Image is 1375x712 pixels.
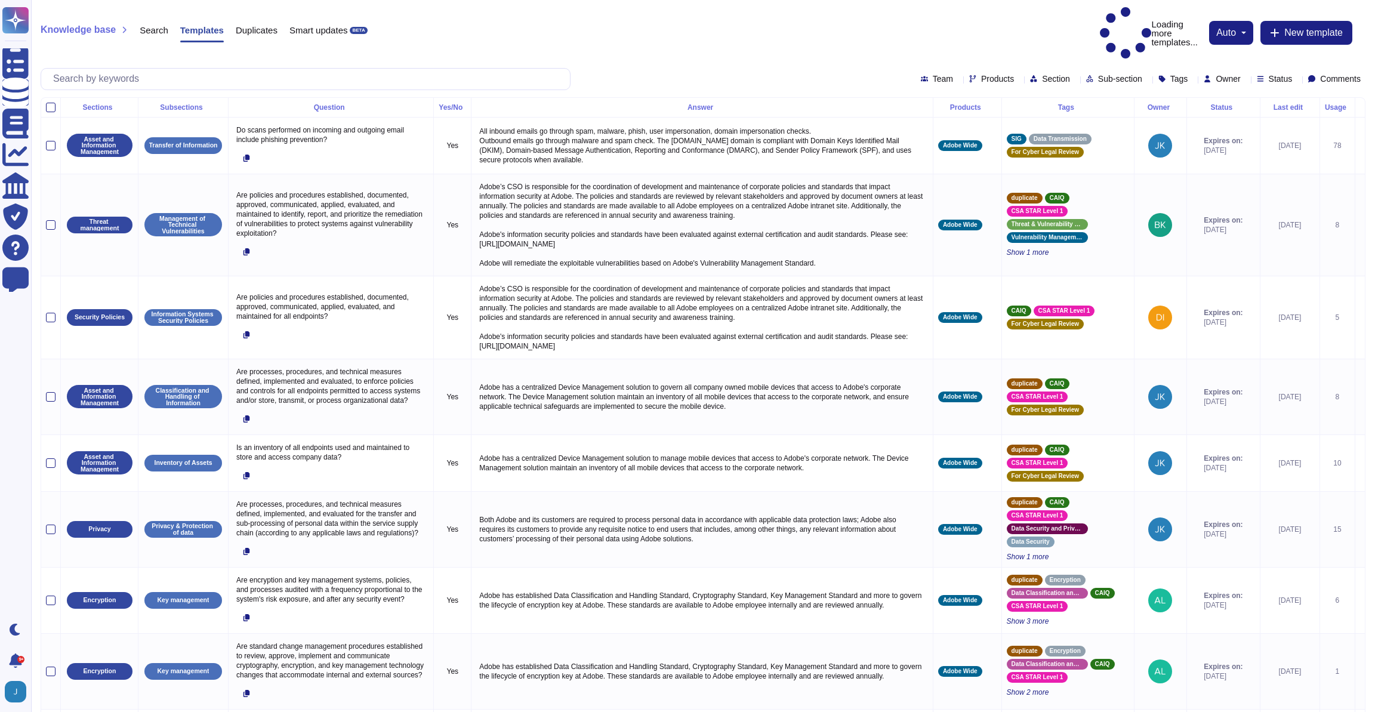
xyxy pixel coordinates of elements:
span: Show 1 more [1007,552,1129,562]
span: CAIQ [1050,381,1065,387]
span: CAIQ [1050,500,1065,506]
p: Yes [439,392,466,402]
span: Adobe Wide [943,668,978,674]
span: Expires on: [1204,454,1243,463]
span: duplicate [1012,195,1038,201]
span: [DATE] [1204,463,1243,473]
div: Tags [1007,104,1129,111]
div: Sections [66,104,133,111]
p: Adobe has established Data Classification and Handling Standard, Cryptography Standard, Key Manag... [476,659,928,684]
span: CSA STAR Level 1 [1012,513,1063,519]
span: duplicate [1012,381,1038,387]
p: Do scans performed on incoming and outgoing email include phishing prevention? [233,122,428,147]
span: Encryption [1050,577,1081,583]
p: Yes [439,220,466,230]
p: Are policies and procedures established, documented, approved, communicated, applied, evaluated, ... [233,187,428,241]
input: Search by keywords [47,69,570,90]
p: Key management [158,668,209,674]
p: Management of Technical Vulnerabilities [149,215,218,235]
span: Show 1 more [1007,248,1129,257]
span: Expires on: [1204,520,1243,529]
div: [DATE] [1265,392,1315,402]
p: Asset and Information Management [71,454,128,473]
span: CAIQ [1050,195,1065,201]
p: Classification and Handling of Information [149,387,218,406]
p: Adobe has a centralized Device Management solution to manage mobile devices that access to Adobe'... [476,451,928,476]
p: All inbound emails go through spam, malware, phish, user impersonation, domain impersonation chec... [476,124,928,168]
p: Is an inventory of all endpoints used and maintained to store and access company data? [233,440,428,465]
span: Data Security [1012,539,1050,545]
p: Adobe’s CSO is responsible for the coordination of development and maintenance of corporate polic... [476,281,928,354]
span: Team [933,75,953,83]
div: 6 [1325,596,1350,605]
span: [DATE] [1204,529,1243,539]
span: duplicate [1012,447,1038,453]
span: auto [1216,28,1236,38]
div: [DATE] [1265,667,1315,676]
p: Threat management [71,218,128,231]
span: CAIQ [1095,661,1110,667]
span: Adobe Wide [943,222,978,228]
span: Encryption [1050,648,1081,654]
p: Are encryption and key management systems, policies, and processes audited with a frequency propo... [233,572,428,607]
span: [DATE] [1204,600,1243,610]
img: user [1148,306,1172,329]
span: [DATE] [1204,397,1243,406]
span: Tags [1170,75,1188,83]
div: 8 [1325,220,1350,230]
span: [DATE] [1204,146,1243,155]
p: Yes [439,313,466,322]
span: Owner [1216,75,1240,83]
img: user [1148,213,1172,237]
div: Yes/No [439,104,466,111]
p: Are processes, procedures, and technical measures defined, implemented and evaluated, to enforce ... [233,364,428,408]
span: New template [1284,28,1343,38]
div: [DATE] [1265,141,1315,150]
span: Smart updates [289,26,348,35]
button: New template [1260,21,1352,45]
p: Key management [158,597,209,603]
span: Knowledge base [41,25,116,35]
span: Duplicates [236,26,278,35]
div: BETA [350,27,367,34]
span: Adobe Wide [943,315,978,320]
div: [DATE] [1265,313,1315,322]
span: [DATE] [1204,671,1243,681]
p: Adobe has established Data Classification and Handling Standard, Cryptography Standard, Key Manag... [476,588,928,613]
div: 1 [1325,667,1350,676]
p: Inventory of Assets [154,460,212,466]
p: Yes [439,596,466,605]
p: Asset and Information Management [71,136,128,155]
p: Both Adobe and its customers are required to process personal data in accordance with applicable ... [476,512,928,547]
div: 5 [1325,313,1350,322]
p: Asset and Information Management [71,387,128,406]
span: Threat & Vulnerability Management [1012,221,1083,227]
p: Information Systems Security Policies [149,311,218,323]
span: Comments [1320,75,1361,83]
p: Loading more templates... [1100,7,1203,59]
p: Are processes, procedures, and technical measures defined, implemented, and evaluated for the tra... [233,497,428,541]
div: Subsections [143,104,223,111]
span: For Cyber Legal Review [1012,407,1079,413]
img: user [1148,385,1172,409]
div: Answer [476,104,928,111]
div: Owner [1139,104,1182,111]
span: Adobe Wide [943,597,978,603]
span: Show 3 more [1007,617,1129,626]
div: [DATE] [1265,596,1315,605]
span: Section [1042,75,1070,83]
span: duplicate [1012,577,1038,583]
p: Are standard change management procedures established to review, approve, implement and communica... [233,639,428,683]
p: Security Policies [75,314,125,320]
span: CSA STAR Level 1 [1012,603,1063,609]
span: Show 2 more [1007,688,1129,697]
div: 78 [1325,141,1350,150]
span: For Cyber Legal Review [1012,473,1079,479]
span: Expires on: [1204,215,1243,225]
button: auto [1216,28,1246,38]
span: Status [1269,75,1293,83]
img: user [1148,659,1172,683]
div: [DATE] [1265,525,1315,534]
span: Adobe Wide [943,526,978,532]
img: user [1148,517,1172,541]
